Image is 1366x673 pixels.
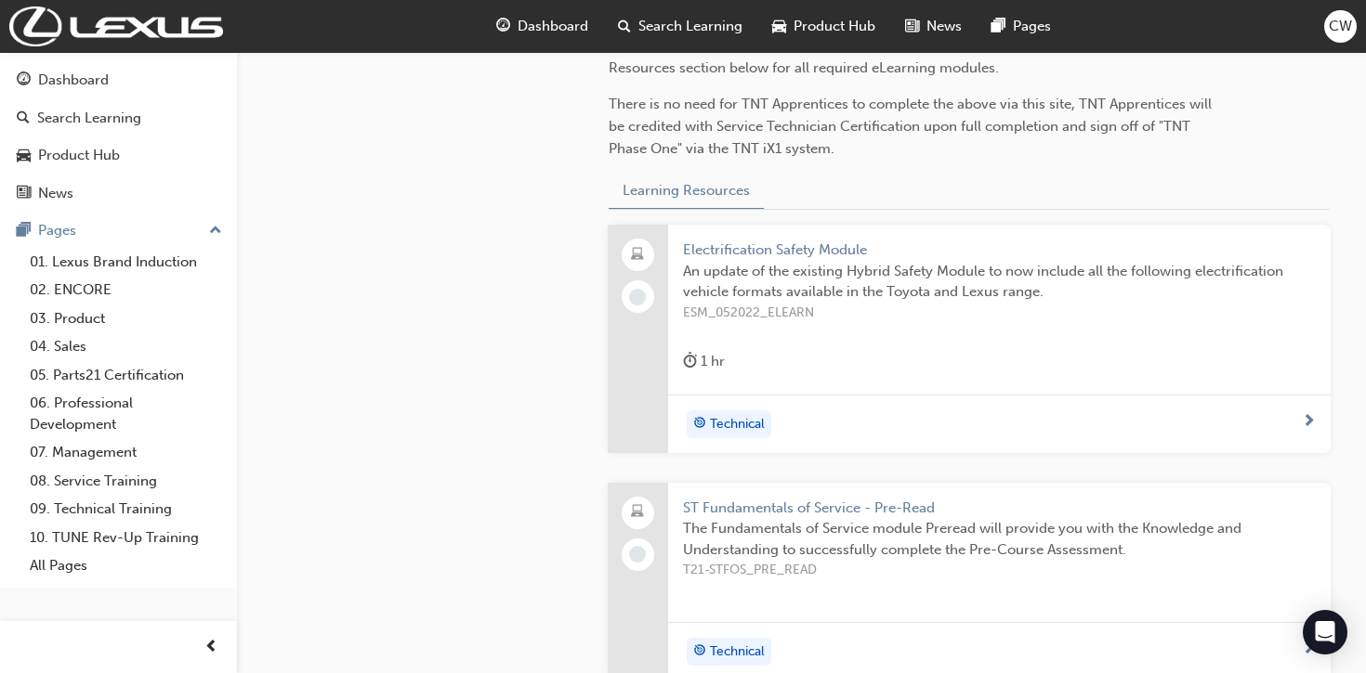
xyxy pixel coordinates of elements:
span: laptop-icon [631,500,644,524]
span: News [926,16,962,37]
span: target-icon [693,640,706,664]
span: pages-icon [992,15,1005,38]
span: T21-STFOS_PRE_READ [683,560,1316,581]
span: ESM_052022_ELEARN [683,303,1316,324]
a: Product Hub [7,138,230,173]
a: 07. Management [22,438,230,467]
span: CW [1329,16,1352,37]
span: learningRecordVerb_NONE-icon [629,289,646,305]
span: up-icon [209,219,222,243]
button: CW [1324,10,1357,43]
span: Search Learning [638,16,742,37]
span: search-icon [618,15,631,38]
a: news-iconNews [890,7,977,45]
span: learningRecordVerb_NONE-icon [629,546,646,563]
div: Search Learning [37,108,141,129]
button: DashboardSearch LearningProduct HubNews [7,59,230,214]
a: pages-iconPages [977,7,1066,45]
a: Dashboard [7,63,230,97]
span: pages-icon [17,223,31,239]
a: 05. Parts21 Certification [22,361,230,390]
span: An update of the existing Hybrid Safety Module to now include all the following electrification v... [683,261,1316,303]
a: 03. Product [22,304,230,333]
button: Pages [7,214,230,248]
span: You must first complete the relevant Pre-Read & Pre-Course Assessment before attempting the Final... [609,15,1212,76]
div: Product Hub [38,145,120,166]
span: There is no need for TNT Apprentices to complete the above via this site, TNT Apprentices will be... [609,96,1215,157]
a: All Pages [22,551,230,580]
a: 08. Service Training [22,467,230,496]
div: Dashboard [38,70,109,91]
img: Trak [9,6,223,46]
span: Product Hub [794,16,875,37]
a: Electrification Safety ModuleAn update of the existing Hybrid Safety Module to now include all th... [608,225,1331,453]
span: prev-icon [204,636,218,659]
span: news-icon [17,186,31,202]
span: Pages [1013,16,1051,37]
a: 10. TUNE Rev-Up Training [22,524,230,552]
span: guage-icon [17,72,31,89]
span: Electrification Safety Module [683,239,1316,261]
span: car-icon [17,148,31,164]
a: Search Learning [7,101,230,136]
a: 09. Technical Training [22,495,230,524]
a: 04. Sales [22,332,230,361]
div: News [38,183,73,204]
a: 01. Lexus Brand Induction [22,248,230,277]
a: guage-iconDashboard [481,7,603,45]
div: 1 hr [683,350,725,373]
button: Learning Resources [609,174,764,210]
span: laptop-icon [631,243,644,267]
a: car-iconProduct Hub [757,7,890,45]
span: The Fundamentals of Service module Preread will provide you with the Knowledge and Understanding ... [683,518,1316,560]
a: 06. Professional Development [22,389,230,438]
span: search-icon [17,110,30,127]
a: 02. ENCORE [22,276,230,304]
span: duration-icon [683,350,697,373]
span: next-icon [1302,641,1316,658]
span: Technical [710,641,765,663]
span: news-icon [905,15,919,38]
div: Pages [38,220,76,241]
div: Open Intercom Messenger [1303,610,1347,654]
a: News [7,176,230,211]
span: target-icon [693,412,706,436]
span: car-icon [772,15,786,38]
a: search-iconSearch Learning [603,7,757,45]
span: ST Fundamentals of Service - Pre-Read [683,498,1316,519]
span: next-icon [1302,414,1316,431]
span: guage-icon [496,15,510,38]
span: Dashboard [518,16,588,37]
span: Technical [710,414,765,435]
